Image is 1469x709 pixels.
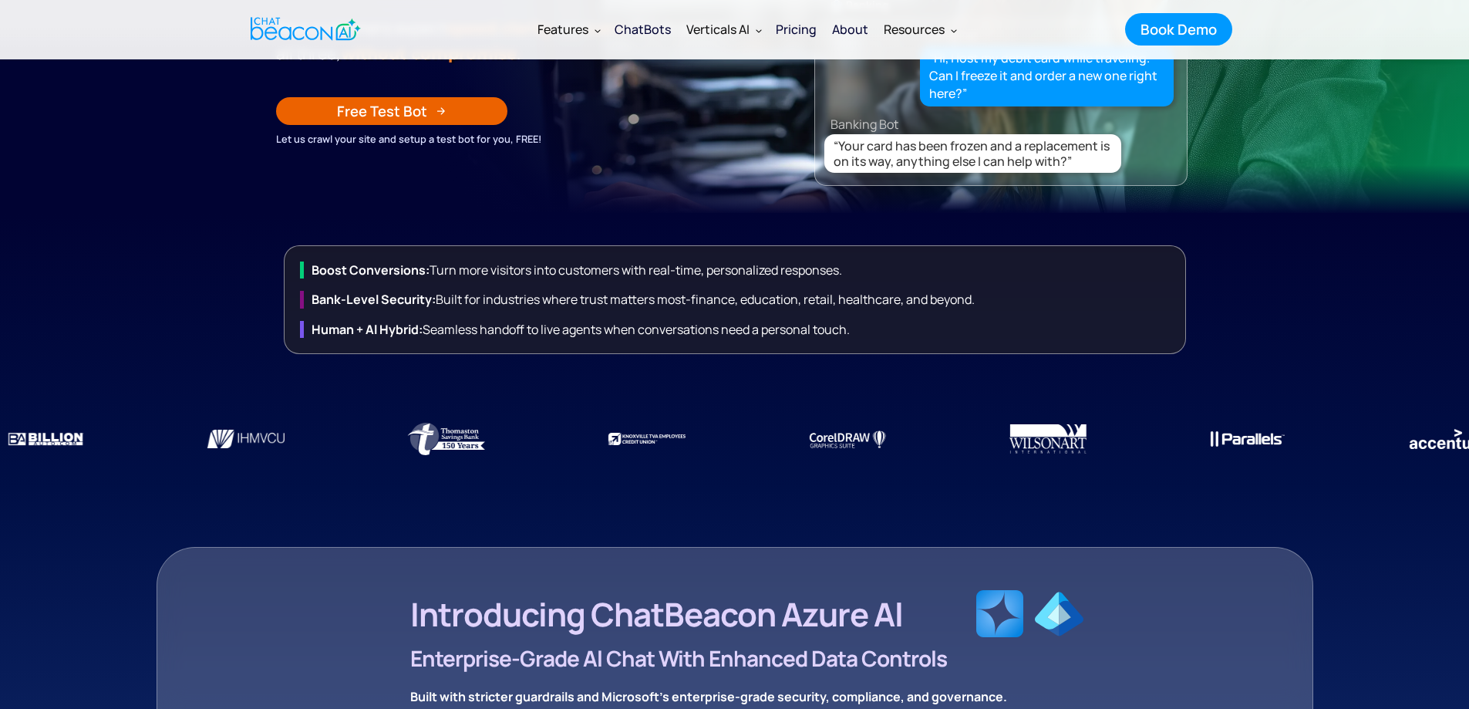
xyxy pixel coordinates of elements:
a: ChatBots [607,9,679,49]
strong: Bank-Level Security: [312,291,436,308]
img: Empeople Credit Union using ChatBeaconAI [200,400,292,478]
div: Book Demo [1140,19,1217,39]
strong: Enterprise-Grade Al Chat with Enhanced Data Controls [410,643,947,673]
div: Seamless handoff to live agents when conversations need a personal touch. [300,321,1178,338]
div: Built for industries where trust matters most-finance, education, retail, healthcare, and beyond. [300,291,1178,308]
div: Verticals AI [679,11,768,48]
a: Free Test Bot [276,97,507,125]
div: Free Test Bot [337,101,427,121]
img: Arrow [436,106,446,116]
div: Turn more visitors into customers with real-time, personalized responses. [300,262,1178,279]
img: Dropdown [756,27,762,33]
div: Resources [884,19,945,40]
a: Pricing [768,9,824,49]
img: Thomaston Saving Bankusing ChatBeaconAI [400,400,493,478]
div: Features [530,11,607,48]
strong: Human + Al Hybrid: [312,321,423,338]
div: Features [537,19,588,40]
div: Resources [876,11,963,48]
strong: Introducing ChatBeacon Azure Al [410,592,903,636]
a: About [824,9,876,49]
div: Verticals AI [686,19,750,40]
img: Knoxville Employee Credit Union uses ChatBeacon [601,400,693,478]
img: Dropdown [595,27,601,33]
div: ChatBots [615,19,671,40]
div: Let us crawl your site and setup a test bot for you, FREE! [276,130,743,147]
div: “Hi, I lost my debit card while traveling. Can I freeze it and order a new one right here?” [929,49,1165,103]
a: home [238,10,369,48]
strong: Boost Conversions: [312,262,430,279]
div: Pricing [776,19,817,40]
a: Book Demo [1125,13,1232,46]
strong: Built with stricter guardrails and Microsoft's enterprise-grade security, compliance, and governa... [410,688,1007,705]
img: Dropdown [951,27,957,33]
div: About [832,19,868,40]
img: Microsoft Entra [1035,582,1083,638]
